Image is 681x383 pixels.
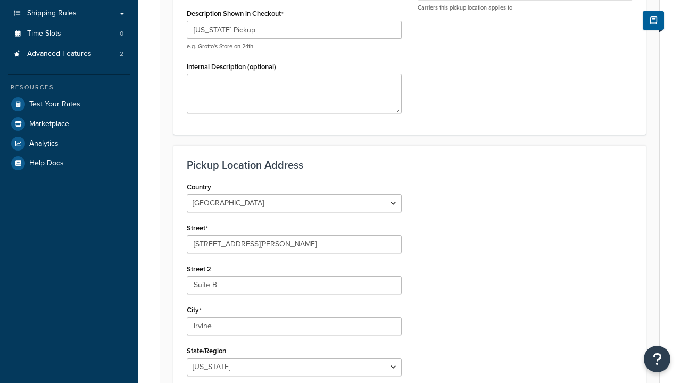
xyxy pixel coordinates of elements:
button: Show Help Docs [643,11,664,30]
a: Time Slots0 [8,24,130,44]
label: Internal Description (optional) [187,63,276,71]
li: Advanced Features [8,44,130,64]
label: State/Region [187,347,226,355]
p: e.g. Grotto's Store on 24th [187,43,402,51]
span: Test Your Rates [29,100,80,109]
div: Resources [8,83,130,92]
a: Shipping Rules [8,4,130,23]
label: Street [187,224,208,232]
a: Test Your Rates [8,95,130,114]
a: Marketplace [8,114,130,134]
span: Shipping Rules [27,9,77,18]
span: 2 [120,49,123,59]
span: Help Docs [29,159,64,168]
span: 0 [120,29,123,38]
h3: Pickup Location Address [187,159,633,171]
a: Advanced Features2 [8,44,130,64]
li: Time Slots [8,24,130,44]
span: Analytics [29,139,59,148]
span: Time Slots [27,29,61,38]
label: Country [187,183,211,191]
a: Help Docs [8,154,130,173]
label: Street 2 [187,265,211,273]
p: Carriers this pickup location applies to [418,4,633,12]
a: Analytics [8,134,130,153]
span: Advanced Features [27,49,92,59]
span: Marketplace [29,120,69,129]
button: Open Resource Center [644,346,670,372]
label: Description Shown in Checkout [187,10,284,18]
label: City [187,306,202,314]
